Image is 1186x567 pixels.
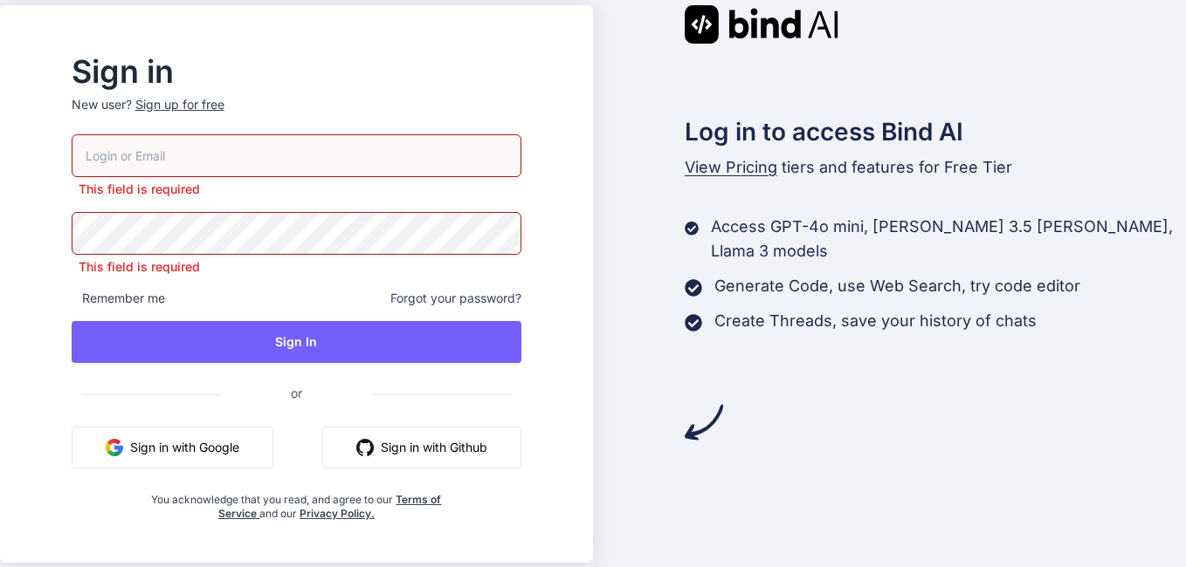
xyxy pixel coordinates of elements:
a: Privacy Policy. [300,507,375,520]
input: Login or Email [72,134,521,177]
p: tiers and features for Free Tier [685,155,1186,180]
img: google [106,439,123,456]
span: View Pricing [685,158,777,176]
p: Create Threads, save your history of chats [714,309,1037,333]
div: Sign up for free [135,96,224,113]
p: Access GPT-4o mini, [PERSON_NAME] 3.5 [PERSON_NAME], Llama 3 models [711,215,1186,263]
span: or [221,372,372,414]
h2: Sign in [72,58,521,85]
span: Forgot your password? [390,290,521,307]
img: arrow [685,403,723,441]
button: Sign in with Github [322,427,521,468]
p: Generate Code, use Web Search, try code editor [714,274,1080,298]
img: github [356,439,374,456]
button: Sign in with Google [72,427,273,468]
a: Terms of Service [218,493,442,520]
img: Bind AI logo [685,5,838,44]
p: New user? [72,96,521,134]
span: Remember me [72,290,165,307]
button: Sign In [72,321,521,363]
p: This field is required [72,181,521,198]
p: This field is required [72,258,521,276]
h2: Log in to access Bind AI [685,113,1186,150]
div: You acknowledge that you read, and agree to our and our [147,482,447,521]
